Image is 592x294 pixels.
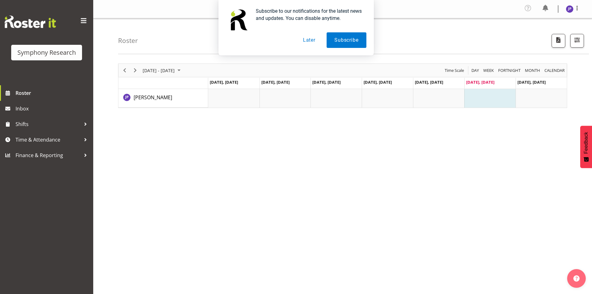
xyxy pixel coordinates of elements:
[16,88,90,98] span: Roster
[544,67,565,74] span: calendar
[142,67,183,74] button: August 25 - 31, 2025
[483,67,494,74] span: Week
[142,67,175,74] span: [DATE] - [DATE]
[364,79,392,85] span: [DATE], [DATE]
[134,94,172,101] a: [PERSON_NAME]
[16,135,81,144] span: Time & Attendance
[573,275,580,282] img: help-xxl-2.png
[580,126,592,168] button: Feedback - Show survey
[482,67,495,74] button: Timeline Week
[121,67,129,74] button: Previous
[583,132,589,154] span: Feedback
[466,79,494,85] span: [DATE], [DATE]
[130,64,140,77] div: Next
[16,104,90,113] span: Inbox
[544,67,566,74] button: Month
[208,89,567,108] table: Timeline Week of August 30, 2025
[524,67,541,74] span: Month
[119,64,130,77] div: Previous
[118,63,567,108] div: Timeline Week of August 30, 2025
[517,79,546,85] span: [DATE], [DATE]
[16,151,81,160] span: Finance & Reporting
[261,79,290,85] span: [DATE], [DATE]
[118,89,208,108] td: Judith Partridge resource
[471,67,480,74] span: Day
[210,79,238,85] span: [DATE], [DATE]
[497,67,522,74] button: Fortnight
[327,32,366,48] button: Subscribe
[498,67,521,74] span: Fortnight
[16,119,81,129] span: Shifts
[524,67,541,74] button: Timeline Month
[470,67,480,74] button: Timeline Day
[131,67,140,74] button: Next
[415,79,443,85] span: [DATE], [DATE]
[444,67,465,74] button: Time Scale
[312,79,341,85] span: [DATE], [DATE]
[295,32,323,48] button: Later
[226,7,251,32] img: notification icon
[251,7,366,22] div: Subscribe to our notifications for the latest news and updates. You can disable anytime.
